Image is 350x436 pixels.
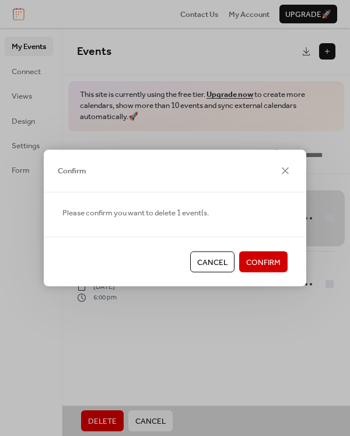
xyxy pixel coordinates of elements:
span: Please confirm you want to delete 1 event(s. [62,207,209,218]
button: Confirm [239,252,288,273]
span: Cancel [197,257,228,268]
button: Cancel [190,252,235,273]
span: Confirm [58,165,86,177]
span: Confirm [246,257,281,268]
